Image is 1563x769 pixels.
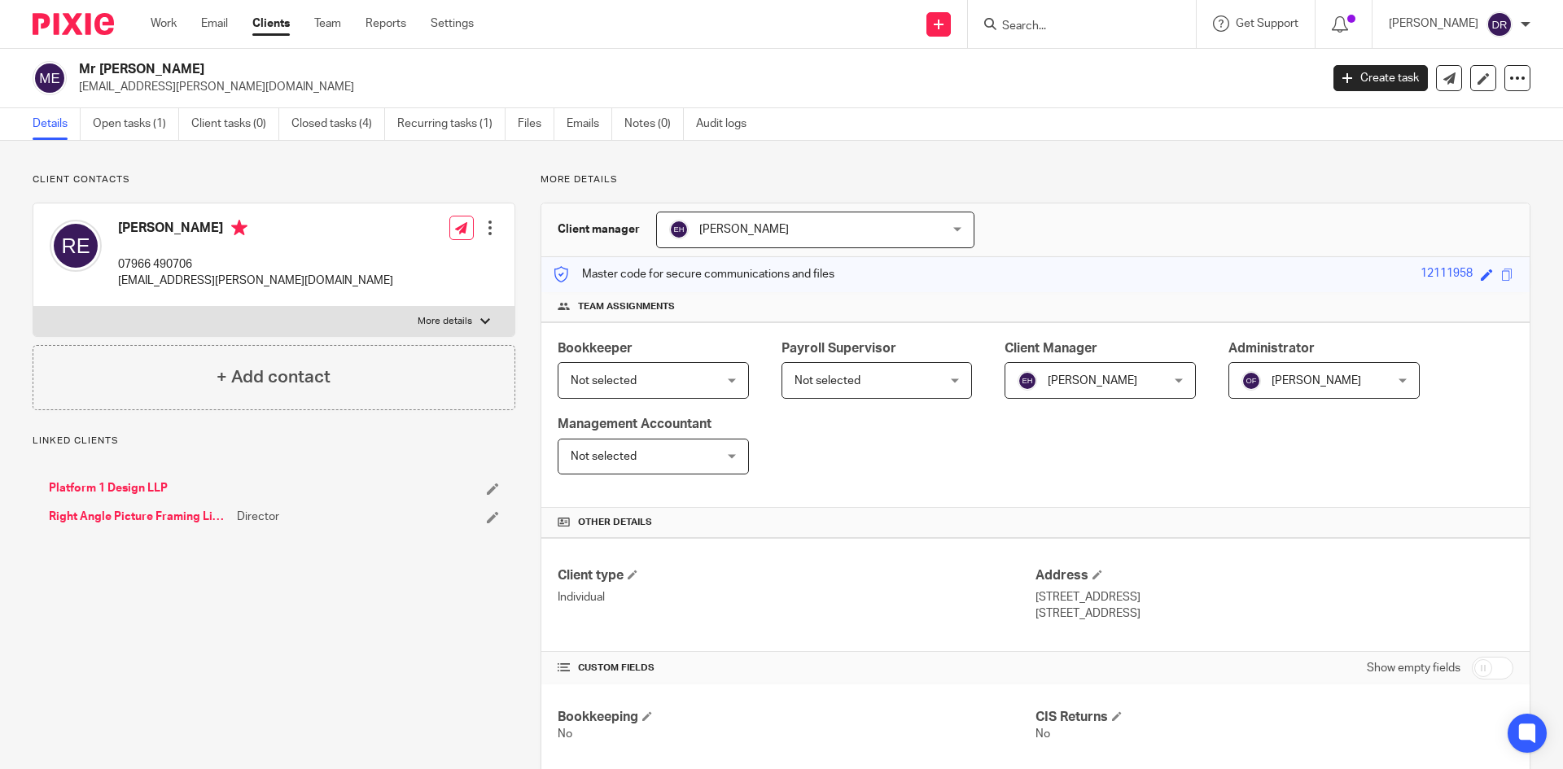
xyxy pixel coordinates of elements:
span: No [558,728,572,740]
span: [PERSON_NAME] [699,224,789,235]
h4: Bookkeeping [558,709,1035,726]
a: Work [151,15,177,32]
span: Management Accountant [558,417,711,430]
a: Open tasks (1) [93,108,179,140]
input: Search [1000,20,1147,34]
span: Bookkeeper [558,342,633,355]
a: Email [201,15,228,32]
h4: CIS Returns [1035,709,1513,726]
span: No [1035,728,1050,740]
span: Administrator [1228,342,1315,355]
span: Get Support [1236,18,1298,29]
span: Director [237,509,279,525]
h3: Client manager [558,221,640,238]
p: [PERSON_NAME] [1389,15,1478,32]
p: [EMAIL_ADDRESS][PERSON_NAME][DOMAIN_NAME] [118,273,393,289]
span: Not selected [795,375,860,387]
a: Create task [1333,65,1428,91]
a: Client tasks (0) [191,108,279,140]
span: Not selected [571,375,637,387]
a: Settings [431,15,474,32]
a: Reports [366,15,406,32]
p: Linked clients [33,435,515,448]
a: Right Angle Picture Framing Limited [49,509,229,525]
img: svg%3E [669,220,689,239]
a: Team [314,15,341,32]
img: svg%3E [1241,371,1261,391]
p: [EMAIL_ADDRESS][PERSON_NAME][DOMAIN_NAME] [79,79,1309,95]
span: Team assignments [578,300,675,313]
span: Client Manager [1005,342,1097,355]
p: Master code for secure communications and files [554,266,834,282]
p: Individual [558,589,1035,605]
a: Clients [252,15,290,32]
img: Pixie [33,13,114,35]
a: Details [33,108,81,140]
p: More details [418,315,472,328]
img: svg%3E [33,61,67,95]
span: Payroll Supervisor [781,342,896,355]
a: Recurring tasks (1) [397,108,506,140]
h2: Mr [PERSON_NAME] [79,61,1063,78]
span: Other details [578,516,652,529]
a: Platform 1 Design LLP [49,480,168,496]
h4: Address [1035,567,1513,584]
a: Files [518,108,554,140]
h4: + Add contact [217,365,331,390]
a: Audit logs [696,108,759,140]
img: svg%3E [1486,11,1513,37]
h4: [PERSON_NAME] [118,220,393,240]
a: Notes (0) [624,108,684,140]
p: 07966 490706 [118,256,393,273]
h4: CUSTOM FIELDS [558,662,1035,675]
p: Client contacts [33,173,515,186]
p: [STREET_ADDRESS] [1035,605,1513,622]
a: Emails [567,108,612,140]
h4: Client type [558,567,1035,584]
p: [STREET_ADDRESS] [1035,589,1513,605]
label: Show empty fields [1367,660,1460,676]
img: svg%3E [1018,371,1037,391]
span: [PERSON_NAME] [1048,375,1137,387]
i: Primary [231,220,247,236]
p: More details [541,173,1530,186]
a: Closed tasks (4) [291,108,385,140]
div: 12111958 [1421,265,1473,284]
img: svg%3E [50,220,102,272]
span: [PERSON_NAME] [1272,375,1361,387]
span: Not selected [571,451,637,462]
